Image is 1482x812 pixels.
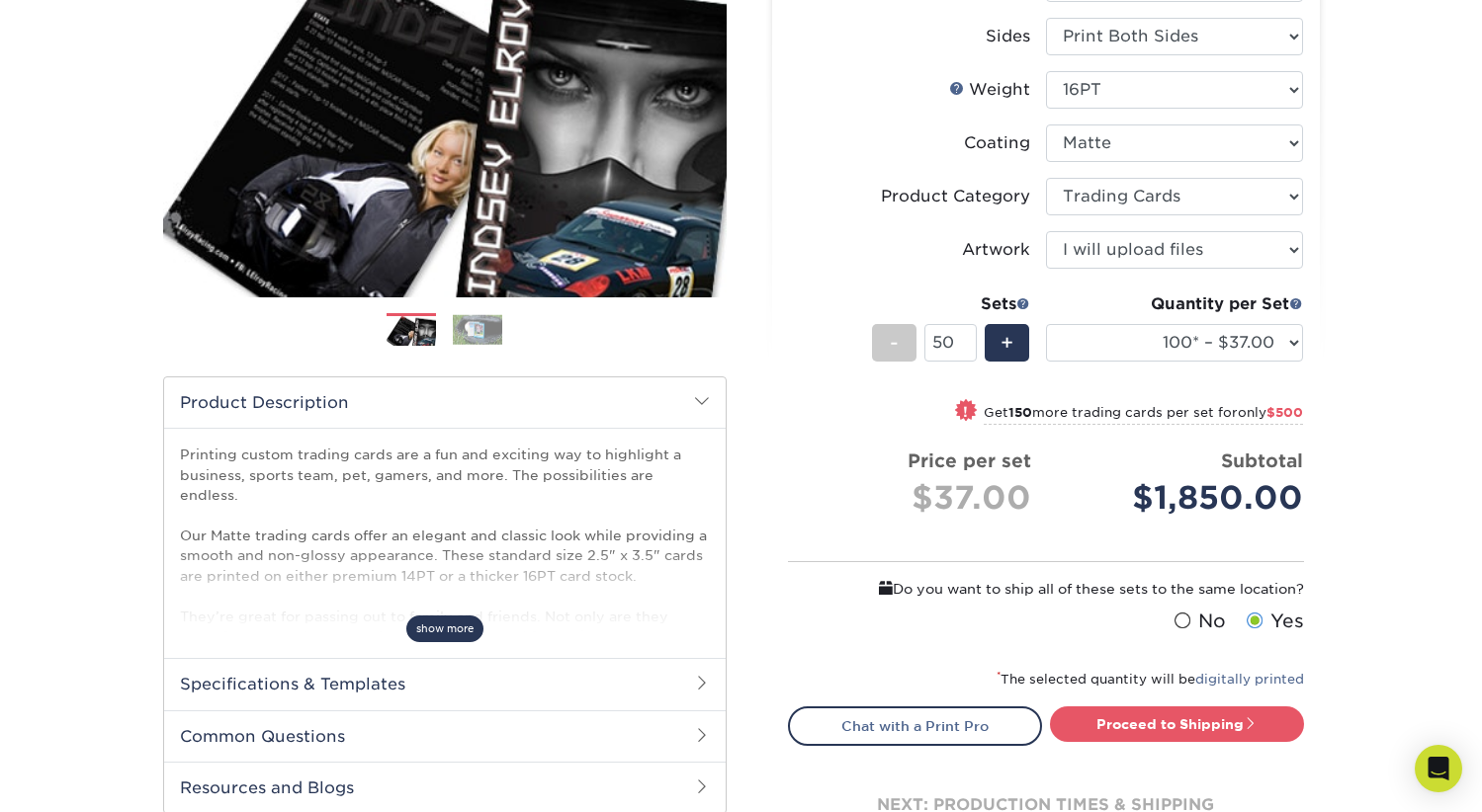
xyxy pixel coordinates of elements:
a: Chat with a Print Pro [788,706,1042,746]
h2: Specifications & Templates [164,658,726,709]
strong: Subtotal [1221,449,1303,471]
div: Artwork [962,238,1030,262]
div: $37.00 [804,474,1031,522]
a: digitally printed [1195,672,1304,687]
span: only [1238,405,1303,420]
p: Printing custom trading cards are a fun and exciting way to highlight a business, sports team, pe... [180,445,710,706]
label: Yes [1242,608,1304,635]
a: Proceed to Shipping [1050,706,1304,742]
div: Weight [949,78,1030,102]
div: Do you want to ship all of these sets to the same location? [788,578,1304,600]
span: - [890,328,899,358]
small: The selected quantity will be [997,672,1304,687]
span: ! [963,401,968,422]
div: Sides [986,25,1030,48]
img: Trading Cards 01 [387,314,436,349]
div: Product Category [881,185,1030,208]
strong: 150 [1008,405,1032,420]
span: + [1001,328,1013,358]
div: Quantity per Set [1046,292,1303,316]
span: show more [406,615,483,642]
img: Trading Cards 02 [453,314,502,345]
div: $1,850.00 [1061,474,1303,522]
small: Get more trading cards per set for [984,405,1303,425]
h2: Product Description [164,377,726,428]
strong: Price per set [908,449,1031,471]
label: No [1170,608,1226,635]
h2: Common Questions [164,710,726,762]
div: Open Intercom Messenger [1415,745,1462,792]
div: Sets [872,292,1030,316]
span: $500 [1266,405,1303,420]
div: Coating [964,131,1030,155]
